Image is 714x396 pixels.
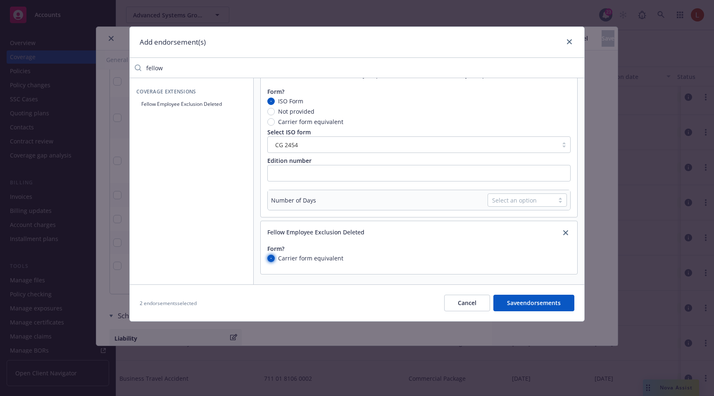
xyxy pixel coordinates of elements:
[267,98,275,105] input: ISO Form
[267,108,275,115] input: Not provided
[275,141,298,149] span: CG 2454
[278,107,314,116] span: Not provided
[278,254,343,262] span: Carrier form equivalent
[561,228,571,238] a: close
[267,157,312,165] span: Edition number
[493,295,574,311] button: Saveendorsements
[278,97,303,105] span: ISO Form
[444,295,490,311] button: Cancel
[141,60,584,76] input: Filter endorsements...
[136,97,247,111] button: Fellow Employee Exclusion Deleted
[271,196,316,205] div: Number of Days
[267,118,275,126] input: Carrier form equivalent
[140,300,197,307] span: 2 endorsements selected
[267,245,284,253] span: Form?
[564,37,574,47] a: close
[278,117,343,126] span: Carrier form equivalent
[140,37,206,48] h1: Add endorsement(s)
[135,64,141,71] svg: Search
[492,196,550,205] div: Select an option
[267,128,311,136] span: Select ISO form
[267,88,284,95] span: Form?
[267,228,364,238] div: Fellow Employee Exclusion Deleted
[267,255,275,262] input: Carrier form equivalent
[272,141,554,149] span: CG 2454
[136,88,247,95] span: Coverage Extensions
